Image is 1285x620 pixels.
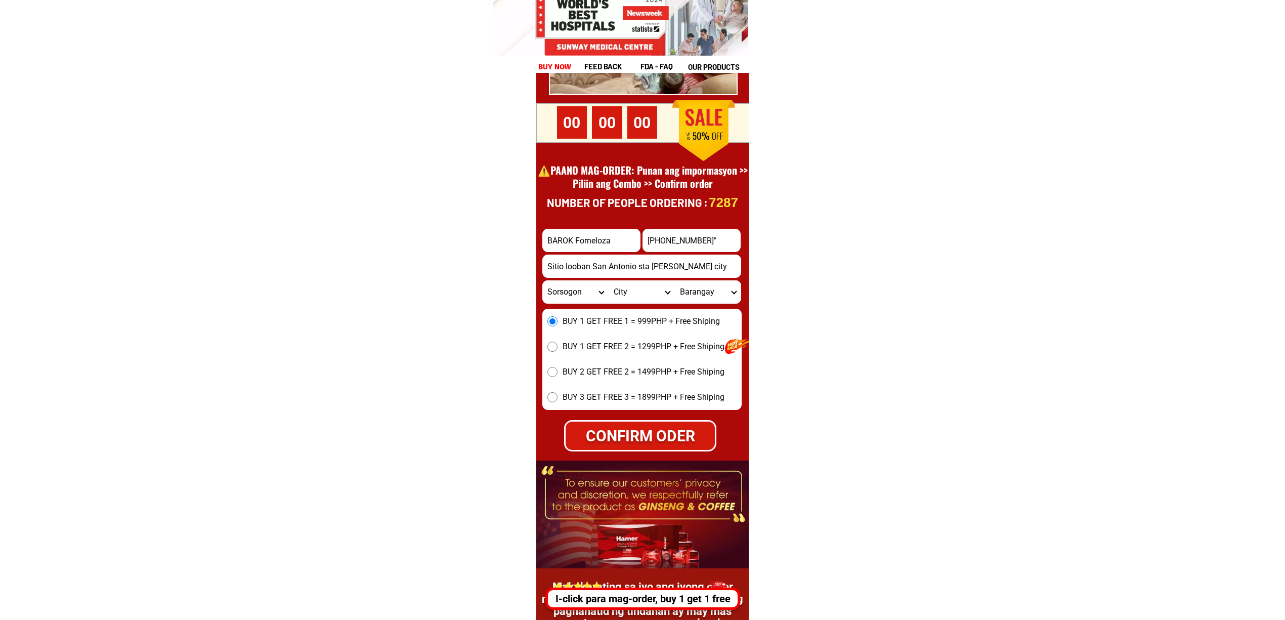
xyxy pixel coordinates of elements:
[584,61,639,72] h1: feed back
[563,315,720,327] span: BUY 1 GET FREE 1 = 999PHP + Free Shiping
[539,61,572,73] h1: buy now
[688,61,747,73] h1: our products
[547,316,558,326] input: BUY 1 GET FREE 1 = 999PHP + Free Shiping
[609,280,675,304] select: Select district
[563,341,724,353] span: BUY 1 GET FREE 2 = 1299PHP + Free Shiping
[547,591,736,606] div: I-click para mag-order, buy 1 get 1 free
[547,367,558,377] input: BUY 2 GET FREE 2 = 1499PHP + Free Shiping
[542,255,741,278] input: Input address
[640,61,697,72] h1: fda - FAQ
[542,280,609,304] select: Select province
[542,229,640,252] input: Input full_name
[563,391,724,403] span: BUY 3 GET FREE 3 = 1899PHP + Free Shiping
[537,163,748,203] h1: ⚠️️PAANO MAG-ORDER: Punan ang impormasyon >> Piliin ang Combo >> Confirm order
[710,194,738,211] p: 7287
[547,342,558,352] input: BUY 1 GET FREE 2 = 1299PHP + Free Shiping
[566,424,715,447] div: CONFIRM ODER
[547,392,558,402] input: BUY 3 GET FREE 3 = 1899PHP + Free Shiping
[675,280,741,304] select: Select commune
[642,229,741,252] input: Input phone_number
[563,366,724,378] span: BUY 2 GET FREE 2 = 1499PHP + Free Shiping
